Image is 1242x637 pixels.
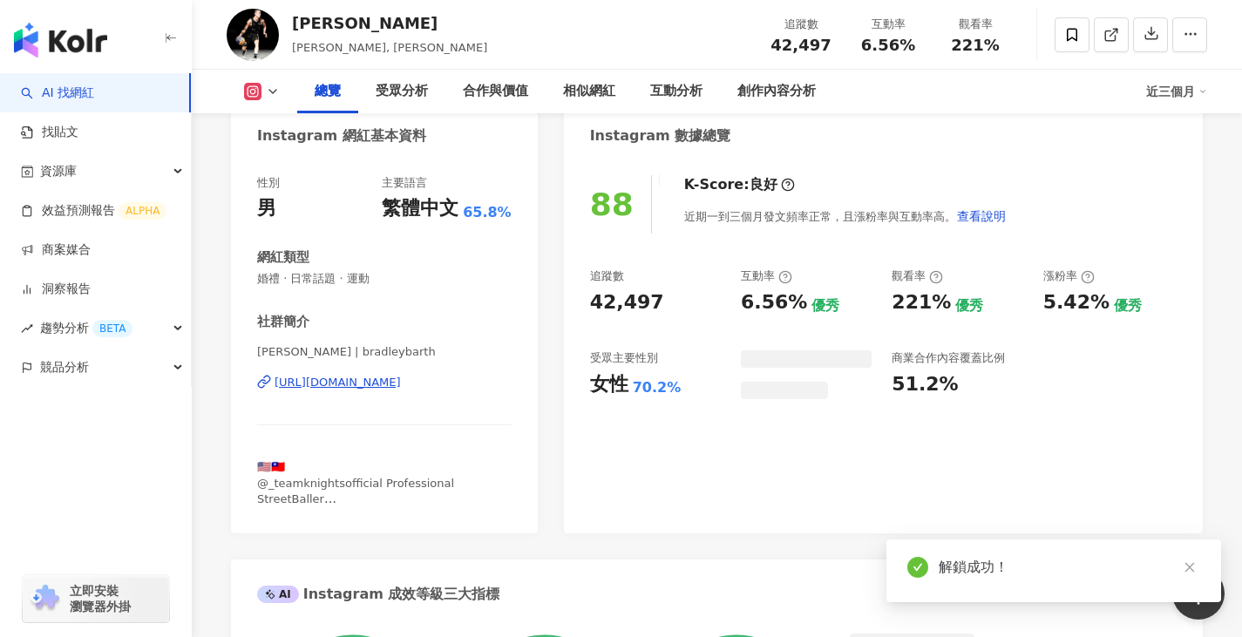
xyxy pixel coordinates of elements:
a: 效益預測報告ALPHA [21,202,166,220]
span: 查看說明 [957,209,1006,223]
span: 221% [951,37,1000,54]
a: [URL][DOMAIN_NAME] [257,375,512,390]
div: 總覽 [315,81,341,102]
div: AI [257,586,299,603]
div: 合作與價值 [463,81,528,102]
div: 男 [257,195,276,222]
span: 立即安裝 瀏覽器外掛 [70,583,131,614]
div: 近期一到三個月發文頻率正常，且漲粉率與互動率高。 [684,199,1007,234]
a: 商案媒合 [21,241,91,259]
span: 趨勢分析 [40,308,132,348]
div: 受眾分析 [376,81,428,102]
span: 6.56% [861,37,915,54]
div: 商業合作內容覆蓋比例 [892,350,1005,366]
div: [PERSON_NAME] [292,12,487,34]
div: 優秀 [1114,296,1142,315]
span: [PERSON_NAME], [PERSON_NAME] [292,41,487,54]
div: [URL][DOMAIN_NAME] [275,375,401,390]
span: 65.8% [463,203,512,222]
div: 良好 [750,175,777,194]
div: 解鎖成功！ [939,557,1200,578]
div: 觀看率 [942,16,1008,33]
span: check-circle [907,557,928,578]
div: 6.56% [741,289,807,316]
div: K-Score : [684,175,795,194]
a: 找貼文 [21,124,78,141]
div: BETA [92,320,132,337]
span: 資源庫 [40,152,77,191]
div: Instagram 成效等級三大指標 [257,585,499,604]
a: 洞察報告 [21,281,91,298]
span: 婚禮 · 日常話題 · 運動 [257,271,512,287]
span: 42,497 [770,36,831,54]
button: 查看說明 [956,199,1007,234]
img: chrome extension [28,585,62,613]
div: 性別 [257,175,280,191]
div: 70.2% [633,378,682,397]
div: Instagram 網紅基本資料 [257,126,426,146]
div: 受眾主要性別 [590,350,658,366]
div: 優秀 [811,296,839,315]
span: rise [21,322,33,335]
div: 女性 [590,371,628,398]
div: Instagram 數據總覽 [590,126,731,146]
div: 觀看率 [892,268,943,284]
div: 互動率 [741,268,792,284]
div: 優秀 [955,296,983,315]
div: 主要語言 [382,175,427,191]
a: chrome extension立即安裝 瀏覽器外掛 [23,575,169,622]
span: close [1184,561,1196,573]
div: 互動率 [855,16,921,33]
div: 5.42% [1043,289,1110,316]
div: 社群簡介 [257,313,309,331]
div: 51.2% [892,371,958,398]
div: 221% [892,289,951,316]
div: 追蹤數 [590,268,624,284]
div: 42,497 [590,289,664,316]
a: searchAI 找網紅 [21,85,94,102]
div: 追蹤數 [768,16,834,33]
div: 88 [590,186,634,222]
div: 互動分析 [650,81,702,102]
div: 相似網紅 [563,81,615,102]
span: 競品分析 [40,348,89,387]
img: KOL Avatar [227,9,279,61]
img: logo [14,23,107,58]
span: 🇺🇸🇹🇼 @_teamknightsofficial Professional StreetBaller 📪 [EMAIL_ADDRESS][DOMAIN_NAME] [257,460,472,521]
div: 近三個月 [1146,78,1207,105]
span: [PERSON_NAME] | bradleybarth [257,344,512,360]
div: 繁體中文 [382,195,458,222]
div: 漲粉率 [1043,268,1095,284]
div: 網紅類型 [257,248,309,267]
div: 創作內容分析 [737,81,816,102]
